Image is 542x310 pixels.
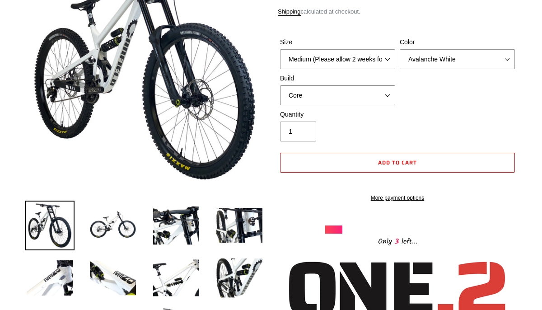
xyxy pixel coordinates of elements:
[280,110,395,119] label: Quantity
[378,158,417,167] span: Add to cart
[151,253,201,303] img: Load image into Gallery viewer, ONE.2 DH - Complete Bike
[278,7,517,16] div: calculated at checkout.
[215,201,264,250] img: Load image into Gallery viewer, ONE.2 DH - Complete Bike
[280,38,395,47] label: Size
[151,201,201,250] img: Load image into Gallery viewer, ONE.2 DH - Complete Bike
[215,253,264,303] img: Load image into Gallery viewer, ONE.2 DH - Complete Bike
[88,201,138,250] img: Load image into Gallery viewer, ONE.2 DH - Complete Bike
[25,201,75,250] img: Load image into Gallery viewer, ONE.2 DH - Complete Bike
[278,8,301,16] a: Shipping
[88,253,138,303] img: Load image into Gallery viewer, ONE.2 DH - Complete Bike
[325,234,470,248] div: Only left...
[280,74,395,83] label: Build
[400,38,515,47] label: Color
[392,236,402,247] span: 3
[280,194,515,202] a: More payment options
[280,153,515,173] button: Add to cart
[25,253,75,303] img: Load image into Gallery viewer, ONE.2 DH - Complete Bike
